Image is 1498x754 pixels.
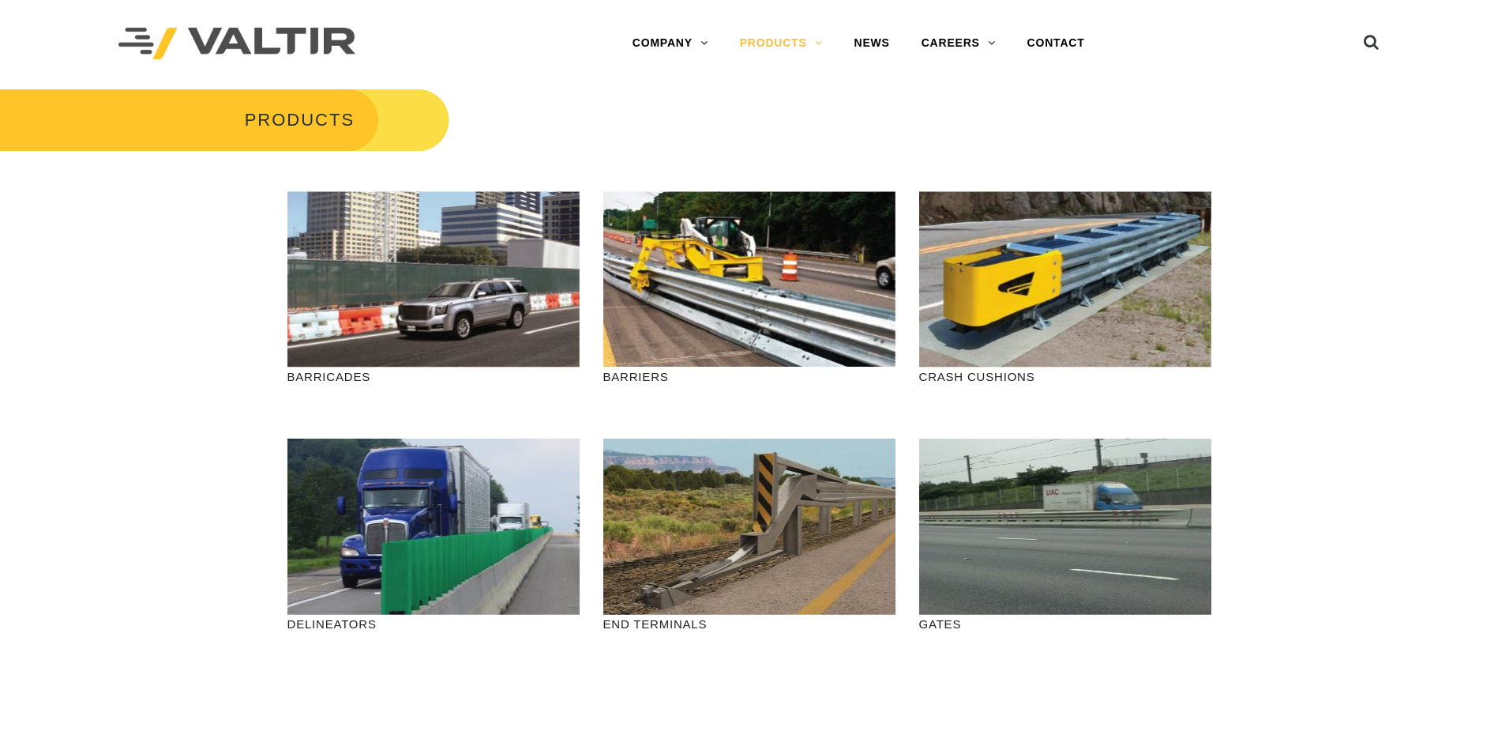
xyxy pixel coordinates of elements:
[287,368,580,386] p: BARRICADES
[603,615,895,633] p: END TERMINALS
[1012,28,1101,59] a: CONTACT
[617,28,724,59] a: COMPANY
[287,615,580,633] p: DELINEATORS
[118,28,355,60] img: Valtir
[839,28,906,59] a: NEWS
[906,28,1012,59] a: CAREERS
[603,368,895,386] p: BARRIERS
[919,368,1211,386] p: CRASH CUSHIONS
[724,28,839,59] a: PRODUCTS
[919,615,1211,633] p: GATES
